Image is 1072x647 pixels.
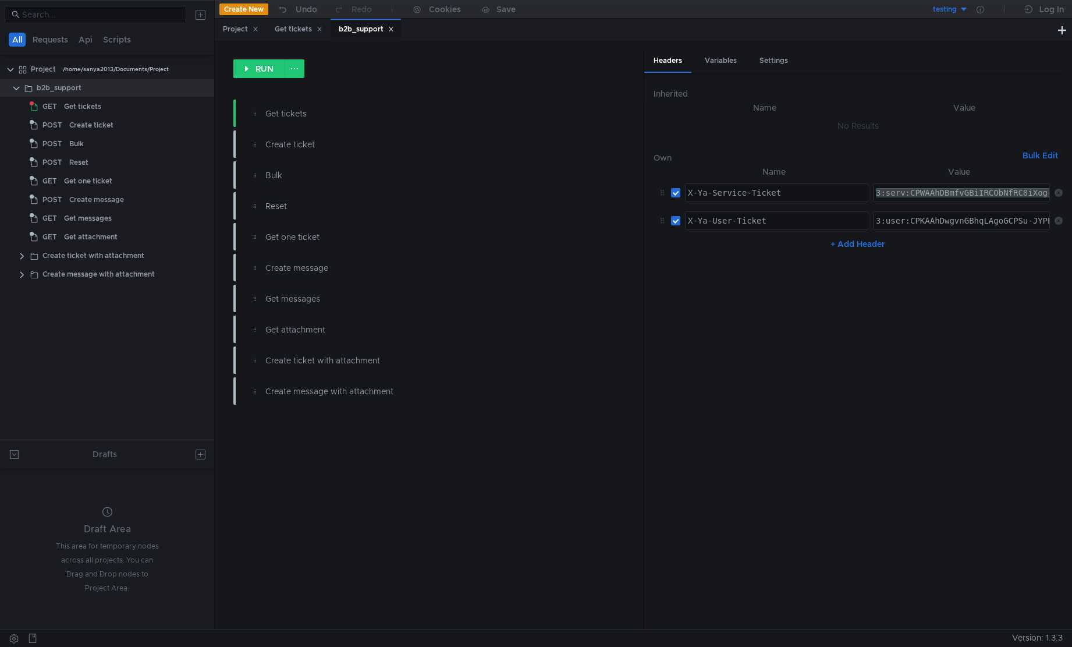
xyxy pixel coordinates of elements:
[64,172,112,190] div: Get one ticket
[233,59,285,78] button: RUN
[296,2,317,16] div: Undo
[265,169,544,182] div: Bulk
[265,354,544,367] div: Create ticket with attachment
[750,50,797,72] div: Settings
[37,79,81,97] div: b2b_support
[837,121,879,131] nz-embed-empty: No Results
[42,266,155,283] div: Create message with attachment
[64,210,112,227] div: Get messages
[644,50,691,73] div: Headers
[265,107,544,120] div: Get tickets
[654,151,1018,165] h6: Own
[42,116,62,134] span: POST
[29,33,72,47] button: Requests
[265,323,544,336] div: Get attachment
[265,200,544,213] div: Reset
[265,261,544,274] div: Create message
[69,116,113,134] div: Create ticket
[64,98,101,115] div: Get tickets
[42,154,62,171] span: POST
[69,191,124,208] div: Create message
[42,172,57,190] span: GET
[352,2,372,16] div: Redo
[69,154,88,171] div: Reset
[339,23,394,36] div: b2b_support
[826,237,890,251] button: + Add Header
[42,228,57,246] span: GET
[868,165,1050,179] th: Value
[496,5,516,13] div: Save
[42,247,144,264] div: Create ticket with attachment
[75,33,96,47] button: Api
[265,138,544,151] div: Create ticket
[680,165,868,179] th: Name
[223,23,258,36] div: Project
[933,4,957,15] div: testing
[219,3,268,15] button: Create New
[268,1,325,18] button: Undo
[42,135,62,153] span: POST
[275,23,322,36] div: Get tickets
[429,2,461,16] div: Cookies
[64,228,118,246] div: Get attachment
[265,385,544,398] div: Create message with attachment
[663,101,867,115] th: Name
[265,231,544,243] div: Get one ticket
[1012,630,1063,646] span: Version: 1.3.3
[63,61,169,78] div: /home/sanya2013/Documents/Project
[1018,149,1063,162] button: Bulk Edit
[31,61,56,78] div: Project
[325,1,380,18] button: Redo
[69,135,84,153] div: Bulk
[93,447,117,461] div: Drafts
[265,292,544,305] div: Get messages
[867,101,1063,115] th: Value
[9,33,26,47] button: All
[100,33,134,47] button: Scripts
[695,50,746,72] div: Variables
[42,210,57,227] span: GET
[1039,2,1064,16] div: Log In
[42,191,62,208] span: POST
[654,87,1063,101] h6: Inherited
[42,98,57,115] span: GET
[22,8,179,21] input: Search...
